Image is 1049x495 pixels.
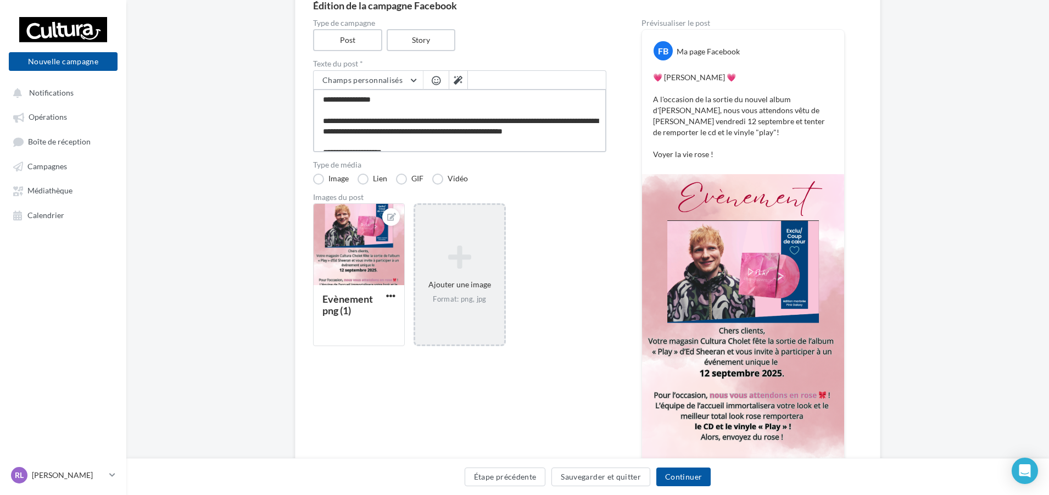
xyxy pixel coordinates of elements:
span: Rl [15,470,24,481]
p: [PERSON_NAME] [32,470,105,481]
button: Sauvegarder et quitter [551,468,650,486]
div: FB [654,41,673,60]
a: Campagnes [7,156,120,176]
a: Calendrier [7,205,120,225]
span: Médiathèque [27,186,72,196]
div: Édition de la campagne Facebook [313,1,862,10]
label: Type de média [313,161,606,169]
button: Étape précédente [465,468,546,486]
label: Vidéo [432,174,468,185]
div: Images du post [313,193,606,201]
span: Notifications [29,88,74,97]
span: Calendrier [27,210,64,220]
label: Post [313,29,382,51]
div: Prévisualiser le post [641,19,845,27]
a: Boîte de réception [7,131,120,152]
label: Texte du post * [313,60,606,68]
a: Médiathèque [7,180,120,200]
span: Champs personnalisés [322,75,403,85]
label: Image [313,174,349,185]
label: GIF [396,174,423,185]
button: Notifications [7,82,115,102]
div: Open Intercom Messenger [1012,458,1038,484]
span: Boîte de réception [28,137,91,146]
label: Lien [358,174,387,185]
span: Opérations [29,113,67,122]
p: 💗 [PERSON_NAME] 💗 A l'occasion de la sortie du nouvel album d'[PERSON_NAME], nous vous attendons ... [653,72,833,160]
div: Ma page Facebook [677,46,740,57]
span: Campagnes [27,162,67,171]
a: Opérations [7,107,120,126]
label: Type de campagne [313,19,606,27]
a: Rl [PERSON_NAME] [9,465,118,486]
div: Evènement png (1) [322,293,373,316]
button: Nouvelle campagne [9,52,118,71]
button: Champs personnalisés [314,71,423,90]
label: Story [387,29,456,51]
button: Continuer [656,468,711,486]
